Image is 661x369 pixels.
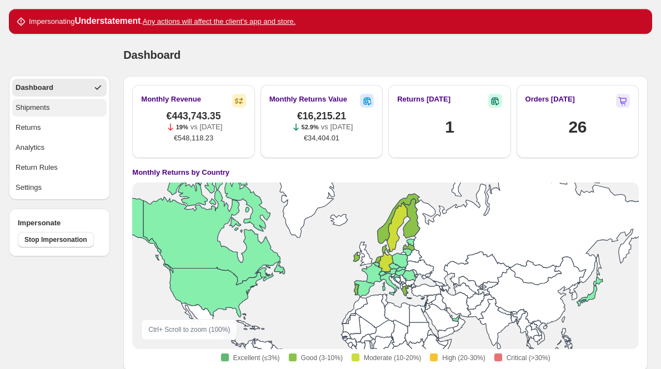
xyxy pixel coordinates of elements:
span: Excellent (≤3%) [233,353,280,362]
button: Return Rules [12,159,107,176]
div: Dashboard [16,82,53,93]
button: Settings [12,179,107,196]
div: Ctrl + Scroll to zoom ( 100 %) [141,319,237,340]
h1: 1 [445,116,454,138]
span: 52.9% [302,124,319,130]
span: €443,743.35 [167,110,221,122]
div: Returns [16,122,41,133]
button: Returns [12,119,107,137]
div: Return Rules [16,162,58,173]
span: €34,404.01 [304,133,339,144]
span: Dashboard [123,49,181,61]
h1: 26 [568,116,587,138]
span: 19% [176,124,188,130]
span: Moderate (10-20%) [364,353,421,362]
span: €548,118.23 [174,133,213,144]
h2: Monthly Returns Value [269,94,347,105]
span: Critical (>30%) [507,353,550,362]
button: Stop Impersonation [18,232,94,247]
strong: Understatement [74,16,141,26]
button: Analytics [12,139,107,156]
button: Shipments [12,99,107,117]
span: Stop Impersonation [24,235,87,244]
u: Any actions will affect the client's app and store. [143,17,296,26]
span: €16,215.21 [297,110,346,122]
h2: Orders [DATE] [525,94,575,105]
span: Good (3-10%) [301,353,343,362]
p: vs [DATE] [191,122,223,133]
div: Shipments [16,102,49,113]
h2: Monthly Revenue [141,94,201,105]
button: Dashboard [12,79,107,97]
p: vs [DATE] [321,122,353,133]
p: Impersonating . [29,16,296,27]
div: Settings [16,182,42,193]
div: Analytics [16,142,44,153]
h4: Monthly Returns by Country [132,167,229,178]
h2: Returns [DATE] [397,94,450,105]
h4: Impersonate [18,218,101,229]
span: High (20-30%) [442,353,485,362]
